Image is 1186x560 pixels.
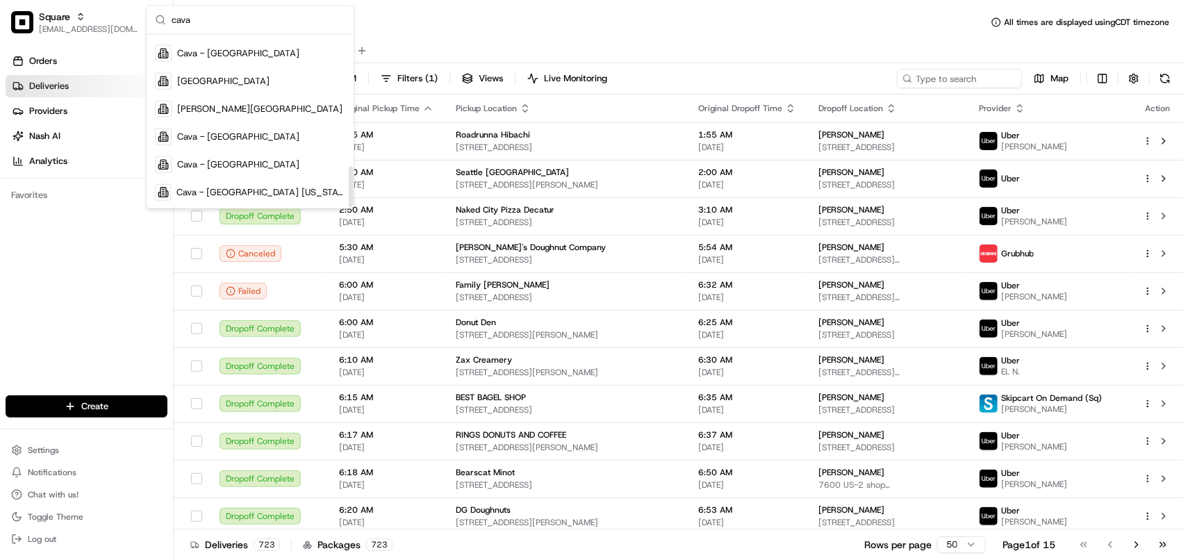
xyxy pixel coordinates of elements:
span: Uber [1001,173,1020,184]
a: Analytics [6,150,173,172]
div: 723 [254,538,280,551]
span: Cava - [GEOGRAPHIC_DATA] [US_STATE] [176,186,345,199]
span: API Documentation [131,201,223,215]
img: Nash [14,14,42,42]
span: 6:32 AM [698,279,796,290]
span: Deliveries [29,80,69,92]
span: [STREET_ADDRESS] [818,329,957,340]
img: uber-new-logo.jpeg [980,282,998,300]
span: ( 1 ) [425,72,438,85]
span: Uber [1001,468,1020,479]
span: [STREET_ADDRESS] [456,254,676,265]
div: Suggestions [147,35,354,208]
span: Bearscat Minot [456,467,515,478]
span: 5:30 AM [339,242,434,253]
button: Toggle Theme [6,507,167,527]
span: [PERSON_NAME] [818,279,884,290]
span: [PERSON_NAME] [818,429,884,440]
img: 5e692f75ce7d37001a5d71f1 [980,245,998,263]
span: [STREET_ADDRESS] [456,217,676,228]
span: [STREET_ADDRESS] [456,479,676,491]
span: 1:25 AM [339,129,434,140]
a: 💻API Documentation [112,196,229,221]
span: [DATE] [698,329,796,340]
span: [PERSON_NAME] [818,354,884,365]
span: Notifications [28,467,76,478]
div: 📗 [14,203,25,214]
span: [PERSON_NAME][GEOGRAPHIC_DATA] [177,103,343,115]
span: [DATE] [339,217,434,228]
span: [DATE] [698,254,796,265]
span: [PERSON_NAME]'s Doughnut Company [456,242,606,253]
span: [STREET_ADDRESS] [456,292,676,303]
span: RINGS DONUTS AND COFFEE [456,429,566,440]
span: [DATE] [698,367,796,378]
span: [PERSON_NAME] [1001,329,1067,340]
span: 6:50 AM [698,467,796,478]
span: [PERSON_NAME] [1001,404,1102,415]
img: profile_skipcart_partner.png [980,395,998,413]
img: uber-new-logo.jpeg [980,207,998,225]
span: [STREET_ADDRESS] [818,517,957,528]
span: [PERSON_NAME] [1001,291,1067,302]
span: [STREET_ADDRESS][PERSON_NAME] [456,442,676,453]
span: Nash AI [29,130,60,142]
span: [DATE] [339,404,434,415]
span: 6:10 AM [339,354,434,365]
a: Deliveries [6,75,173,97]
span: [PERSON_NAME] [1001,141,1067,152]
span: 1:40 AM [339,167,434,178]
span: Skipcart On Demand (Sq) [1001,393,1102,404]
span: [GEOGRAPHIC_DATA] [177,75,270,88]
span: [STREET_ADDRESS][PERSON_NAME] [456,179,676,190]
span: Family [PERSON_NAME] [456,279,550,290]
span: [DATE] [339,367,434,378]
span: 1:55 AM [698,129,796,140]
span: [DATE] [339,254,434,265]
div: 723 [366,538,393,551]
span: [PERSON_NAME] [1001,516,1067,527]
span: 6:00 AM [339,279,434,290]
span: 2:50 AM [339,204,434,215]
span: Uber [1001,280,1020,291]
button: Start new chat [236,137,253,154]
span: [DATE] [698,292,796,303]
button: Filters(1) [374,69,444,88]
span: [DATE] [339,292,434,303]
span: 6:25 AM [698,317,796,328]
span: 6:00 AM [339,317,434,328]
span: [STREET_ADDRESS] [456,404,676,415]
span: [STREET_ADDRESS][PERSON_NAME] [456,367,676,378]
button: [EMAIL_ADDRESS][DOMAIN_NAME] [39,24,138,35]
span: Cava - [GEOGRAPHIC_DATA] [177,47,299,60]
span: Toggle Theme [28,511,83,522]
span: [STREET_ADDRESS][PERSON_NAME] [456,517,676,528]
span: [STREET_ADDRESS] [818,217,957,228]
span: Uber [1001,318,1020,329]
span: [PERSON_NAME] [818,167,884,178]
p: Welcome 👋 [14,56,253,78]
span: [STREET_ADDRESS][PERSON_NAME][PERSON_NAME] [818,367,957,378]
button: Create [6,395,167,418]
span: Filters [397,72,438,85]
span: [STREET_ADDRESS] [818,404,957,415]
span: [PERSON_NAME] [1001,441,1067,452]
span: [PERSON_NAME] [818,204,884,215]
span: Live Monitoring [544,72,607,85]
div: Start new chat [47,133,228,147]
span: 6:37 AM [698,429,796,440]
span: 5:54 AM [698,242,796,253]
img: Square [11,11,33,33]
span: 6:18 AM [339,467,434,478]
span: Orders [29,55,57,67]
span: 6:30 AM [698,354,796,365]
span: [STREET_ADDRESS] [818,179,957,190]
img: uber-new-logo.jpeg [980,357,998,375]
span: [PERSON_NAME] [818,242,884,253]
span: [DATE] [339,479,434,491]
img: uber-new-logo.jpeg [980,470,998,488]
span: [DATE] [339,179,434,190]
span: [PERSON_NAME] [1001,216,1067,227]
p: Rows per page [864,538,932,552]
